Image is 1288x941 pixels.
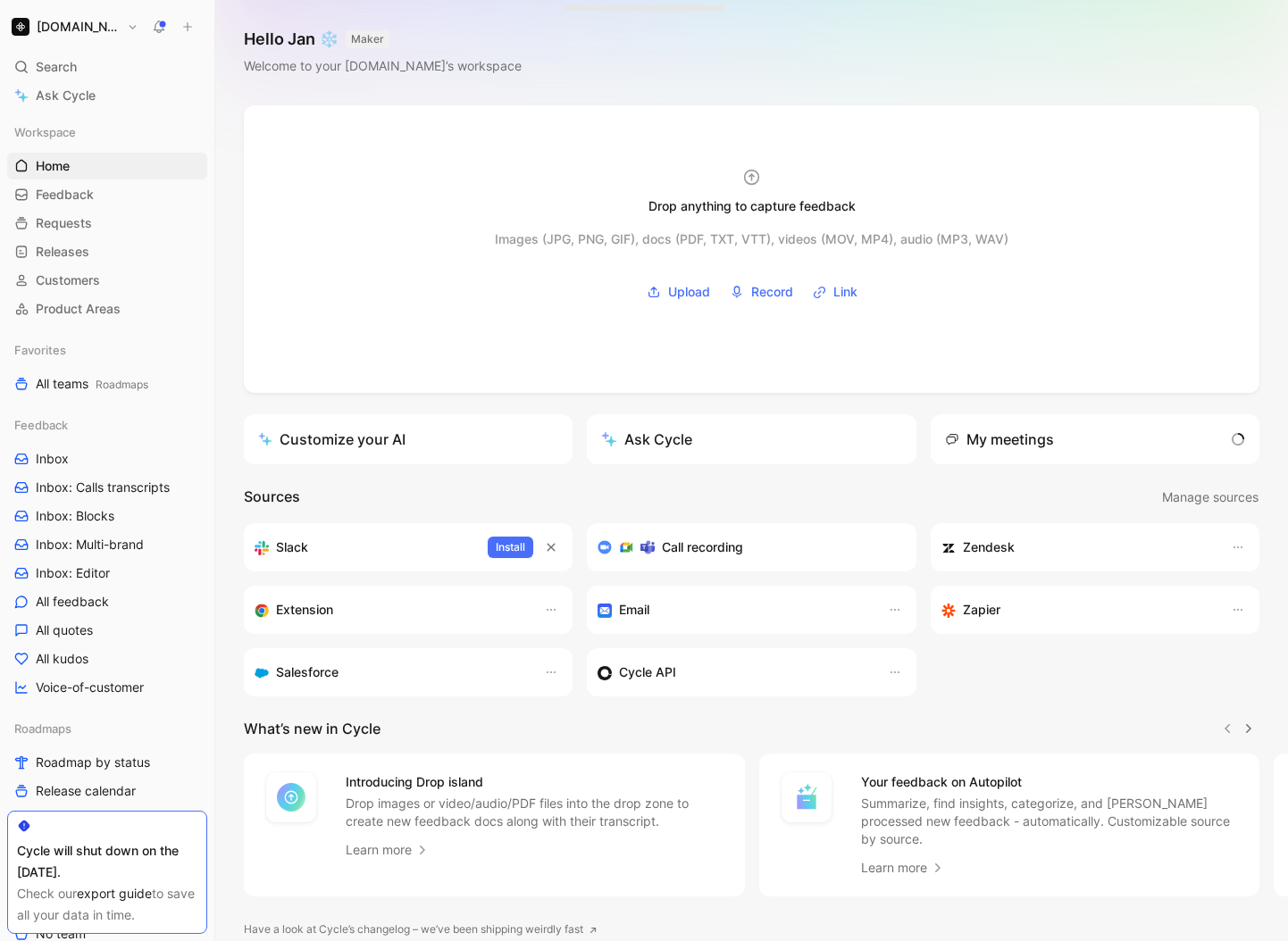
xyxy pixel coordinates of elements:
[7,806,207,833] a: Mid-term+ candidates
[941,537,1213,558] div: Sync customers and create docs
[807,279,864,305] button: Link
[7,238,207,265] a: Releases
[662,537,743,558] h3: Call recording
[36,782,136,800] span: Release calendar
[7,778,207,804] a: Release calendar
[12,18,29,36] img: Supernova.io
[941,599,1213,620] div: Capture feedback from thousands of sources with Zapier (survey results, recordings, sheets, etc).
[945,429,1054,450] div: My meetings
[7,674,207,701] a: Voice-of-customer
[346,839,430,861] a: Learn more
[36,564,110,582] span: Inbox: Editor
[7,296,207,322] a: Product Areas
[598,599,869,620] div: Forward emails to your feedback inbox
[496,538,525,556] span: Install
[276,537,308,558] h3: Slack
[640,279,716,305] button: Upload
[258,429,406,450] div: Customize your AI
[1162,487,1259,508] span: Manage sources
[36,186,94,204] span: Feedback
[36,56,77,78] span: Search
[346,771,723,793] h4: Introducing Drop island
[276,599,333,620] h3: Extension
[587,414,916,464] button: Ask Cycle
[598,537,891,558] div: Record & transcribe meetings from Zoom, Meet & Teams.
[833,281,857,303] span: Link
[36,621,93,639] span: All quotes
[346,30,389,48] button: MAKER
[244,29,522,50] h1: Hello Jan ❄️
[7,749,207,776] a: Roadmap by status
[244,718,381,739] h2: What’s new in Cycle
[861,857,945,879] a: Learn more
[36,85,96,106] span: Ask Cycle
[14,341,66,359] span: Favorites
[7,560,207,587] a: Inbox: Editor
[36,157,70,175] span: Home
[7,153,207,179] a: Home
[255,537,473,558] div: Sync your customers, send feedback and get updates in Slack
[7,119,207,146] div: Workspace
[668,281,710,303] span: Upload
[346,795,723,830] p: Drop images or video/audio/PDF files into the drop zone to create new feedback docs along with th...
[7,715,207,742] div: Roadmaps
[963,537,1015,558] h3: Zendesk
[7,371,207,397] a: All teamsRoadmaps
[619,662,676,683] h3: Cycle API
[96,378,148,391] span: Roadmaps
[244,486,300,509] h2: Sources
[36,479,170,496] span: Inbox: Calls transcripts
[37,19,120,35] h1: [DOMAIN_NAME]
[861,795,1239,848] p: Summarize, find insights, categorize, and [PERSON_NAME] processed new feedback - automatically. C...
[601,429,692,450] div: Ask Cycle
[7,54,207,80] div: Search
[7,412,207,438] div: Feedback
[36,679,144,696] span: Voice-of-customer
[14,720,71,737] span: Roadmaps
[276,662,339,683] h3: Salesforce
[488,537,533,558] button: Install
[7,267,207,294] a: Customers
[36,271,100,289] span: Customers
[7,82,207,109] a: Ask Cycle
[36,754,150,771] span: Roadmap by status
[598,662,869,683] div: Sync customers & send feedback from custom sources. Get inspired by our favorite use case
[648,196,856,217] div: Drop anything to capture feedback
[36,214,92,232] span: Requests
[7,617,207,644] a: All quotes
[244,55,522,77] div: Welcome to your [DOMAIN_NAME]’s workspace
[7,412,207,701] div: FeedbackInboxInbox: Calls transcriptsInbox: BlocksInbox: Multi-brandInbox: EditorAll feedbackAll ...
[17,883,197,926] div: Check our to save all your data in time.
[7,337,207,363] div: Favorites
[17,840,197,883] div: Cycle will shut down on the [DATE].
[36,507,114,525] span: Inbox: Blocks
[36,243,89,261] span: Releases
[7,181,207,208] a: Feedback
[1161,486,1259,509] button: Manage sources
[255,599,526,620] div: Capture feedback from anywhere on the web
[77,886,152,901] a: export guide
[36,450,69,468] span: Inbox
[36,650,88,668] span: All kudos
[36,375,148,394] span: All teams
[7,210,207,237] a: Requests
[861,771,1239,793] h4: Your feedback on Autopilot
[244,920,598,938] a: Have a look at Cycle’s changelog – we’ve been shipping weirdly fast
[7,474,207,501] a: Inbox: Calls transcripts
[751,281,793,303] span: Record
[7,588,207,615] a: All feedback
[36,593,109,611] span: All feedback
[7,531,207,558] a: Inbox: Multi-brand
[7,503,207,529] a: Inbox: Blocks
[244,414,573,464] a: Customize your AI
[36,536,144,554] span: Inbox: Multi-brand
[723,279,799,305] button: Record
[7,446,207,472] a: Inbox
[619,599,649,620] h3: Email
[495,229,1008,250] div: Images (JPG, PNG, GIF), docs (PDF, TXT, VTT), videos (MOV, MP4), audio (MP3, WAV)
[7,645,207,672] a: All kudos
[14,123,76,141] span: Workspace
[36,300,121,318] span: Product Areas
[7,14,143,39] button: Supernova.io[DOMAIN_NAME]
[14,416,68,434] span: Feedback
